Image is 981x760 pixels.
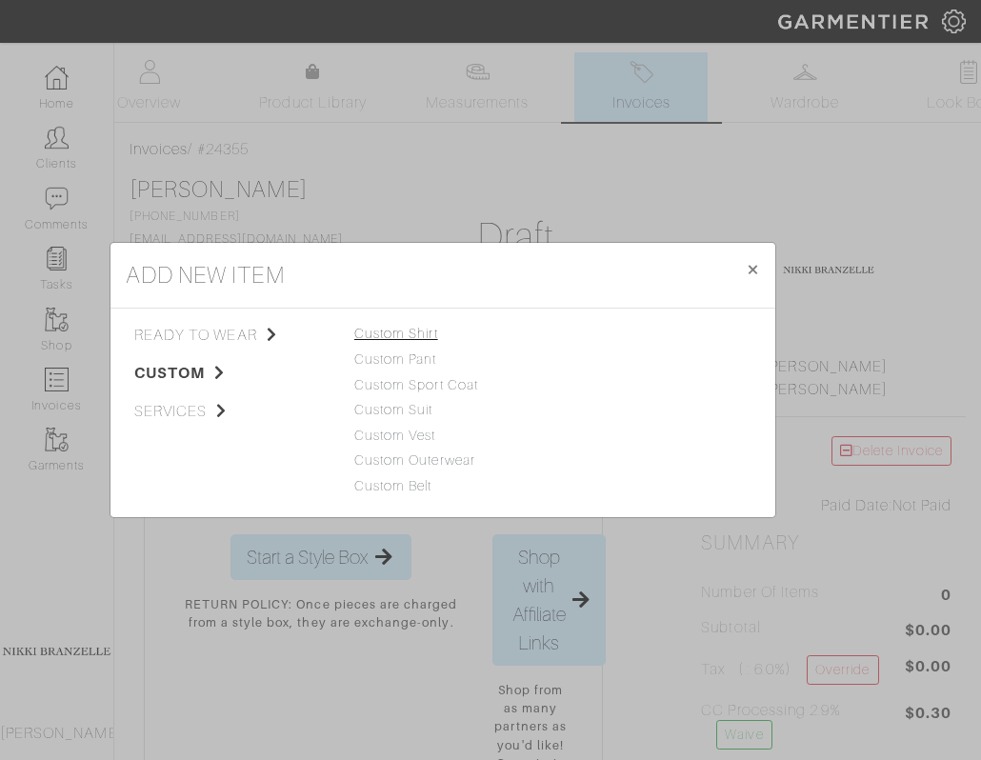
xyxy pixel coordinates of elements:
a: Custom Outerwear [354,452,475,468]
span: custom [134,362,326,385]
span: services [134,400,326,423]
span: ready to wear [134,324,326,347]
a: Custom Belt [354,478,432,493]
a: Custom Pant [354,351,437,367]
h4: add new item [126,258,285,292]
a: Custom Sport Coat [354,377,478,392]
a: Custom Shirt [354,326,438,341]
a: Custom Suit [354,402,433,417]
a: Custom Vest [354,428,436,443]
span: × [746,256,760,282]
